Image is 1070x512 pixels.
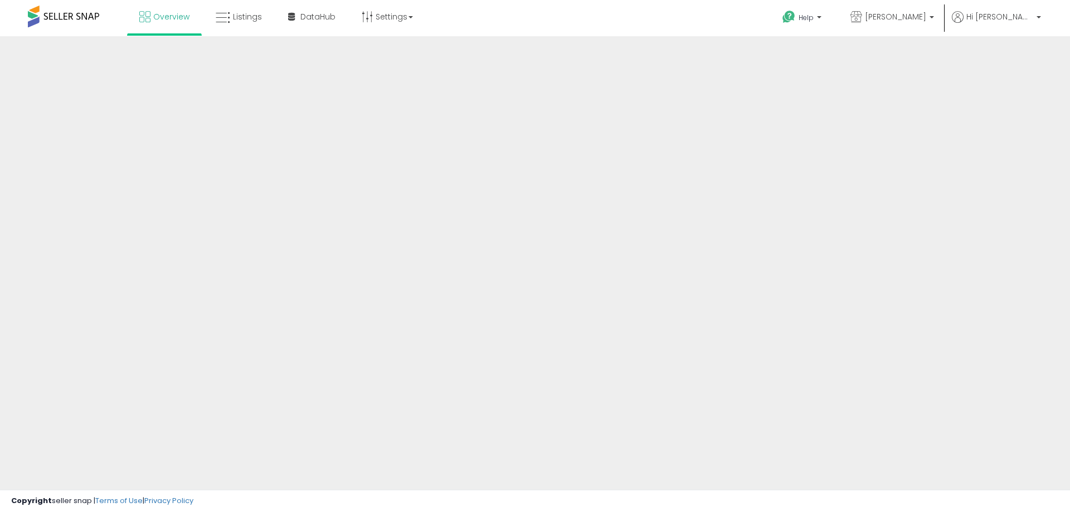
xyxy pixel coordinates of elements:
[144,495,193,506] a: Privacy Policy
[11,496,193,506] div: seller snap | |
[952,11,1041,36] a: Hi [PERSON_NAME]
[11,495,52,506] strong: Copyright
[95,495,143,506] a: Terms of Use
[153,11,189,22] span: Overview
[799,13,814,22] span: Help
[865,11,926,22] span: [PERSON_NAME]
[300,11,335,22] span: DataHub
[233,11,262,22] span: Listings
[782,10,796,24] i: Get Help
[966,11,1033,22] span: Hi [PERSON_NAME]
[774,2,833,36] a: Help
